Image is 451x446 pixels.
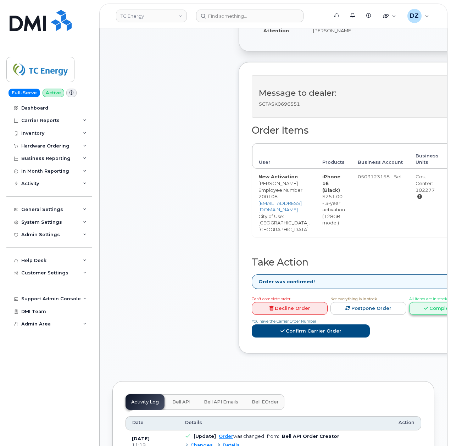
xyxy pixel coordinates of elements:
[204,399,238,405] span: Bell API Emails
[316,169,351,237] td: $251.00 - 3-year activation (128GB model)
[219,434,233,439] a: Order
[132,419,144,426] span: Date
[322,174,340,193] strong: iPhone 16 (Black)
[196,10,304,22] input: Find something...
[402,9,434,23] div: Devon Zellars
[316,143,351,169] th: Products
[409,297,447,301] span: All Items are in stock
[282,434,339,439] b: Bell API Order Creator
[132,436,150,441] b: [DATE]
[185,419,202,426] span: Details
[252,324,370,338] a: Confirm Carrier Order
[172,399,190,405] span: Bell API
[330,297,377,301] span: Not everything is in stock
[252,143,316,169] th: User
[307,23,366,38] td: [PERSON_NAME]
[263,28,289,33] strong: Attention
[258,200,302,213] a: [EMAIL_ADDRESS][DOMAIN_NAME]
[410,12,419,20] span: DZ
[258,187,304,200] span: Employee Number: 200108
[252,297,290,301] span: Can't complete order
[252,399,279,405] span: Bell eOrder
[351,143,409,169] th: Business Account
[116,10,187,22] a: TC Energy
[378,9,401,23] div: Quicklinks
[252,319,316,324] span: You have the Carrier Order Number
[267,434,279,439] span: from:
[258,278,315,285] strong: Order was confirmed!
[351,169,409,237] td: 0503123158 - Bell
[219,434,264,439] div: was changed
[416,173,439,200] div: Cost Center: 102277
[409,143,445,169] th: Business Units
[252,169,316,237] td: [PERSON_NAME] City of Use: [GEOGRAPHIC_DATA], [GEOGRAPHIC_DATA]
[194,434,216,439] b: [Update]
[252,302,328,315] a: Decline Order
[258,174,298,179] strong: New Activation
[330,302,406,315] a: Postpone Order
[392,416,421,430] th: Action
[420,415,446,441] iframe: Messenger Launcher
